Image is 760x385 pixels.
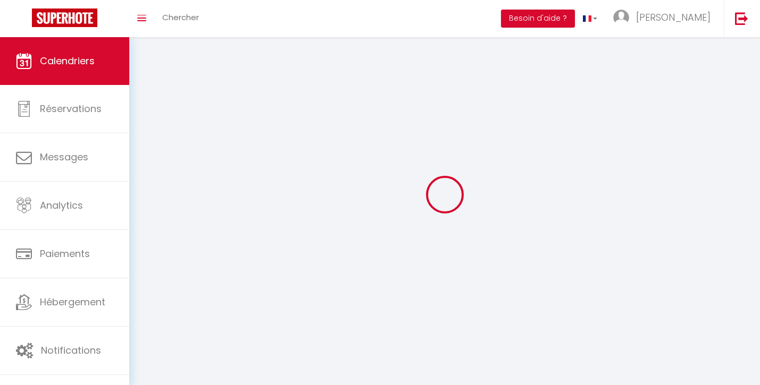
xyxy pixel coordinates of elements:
span: Chercher [162,12,199,23]
span: Analytics [40,199,83,212]
span: Calendriers [40,54,95,67]
span: Hébergement [40,295,105,309]
span: Messages [40,150,88,164]
button: Besoin d'aide ? [501,10,575,28]
img: ... [613,10,629,25]
img: logout [735,12,748,25]
span: Paiements [40,247,90,260]
img: Super Booking [32,8,97,27]
span: [PERSON_NAME] [636,11,711,24]
span: Notifications [41,344,101,357]
span: Réservations [40,102,102,115]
